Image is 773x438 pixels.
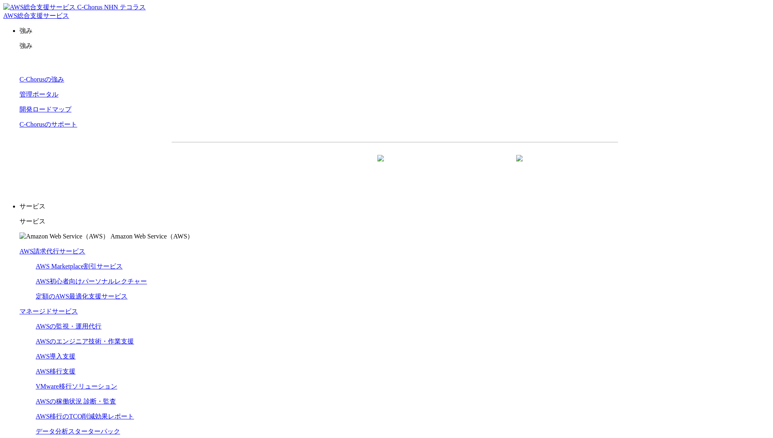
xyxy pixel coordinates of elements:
p: サービス [19,217,770,226]
a: AWS初心者向けパーソナルレクチャー [36,278,147,285]
a: AWSの稼働状況 診断・監査 [36,398,116,405]
a: 定額のAWS最適化支援サービス [36,293,127,300]
a: 開発ロードマップ [19,106,71,113]
a: まずは相談する [399,155,530,176]
a: C-Chorusのサポート [19,121,77,128]
img: 矢印 [377,155,384,176]
a: C-Chorusの強み [19,76,64,83]
a: AWSの監視・運用代行 [36,323,101,330]
a: AWS導入支援 [36,353,75,360]
p: 強み [19,42,770,50]
a: AWSのエンジニア技術・作業支援 [36,338,134,345]
p: 強み [19,27,770,35]
img: 矢印 [516,155,523,176]
p: サービス [19,202,770,211]
img: AWS総合支援サービス C-Chorus [3,3,103,12]
a: AWS請求代行サービス [19,248,85,255]
a: データ分析スターターパック [36,428,120,435]
span: Amazon Web Service（AWS） [110,233,194,240]
a: AWS総合支援サービス C-Chorus NHN テコラスAWS総合支援サービス [3,4,146,19]
a: AWS移行支援 [36,368,75,375]
a: AWS Marketplace割引サービス [36,263,123,270]
a: マネージドサービス [19,308,78,315]
a: 資料を請求する [260,155,391,176]
a: AWS移行のTCO削減効果レポート [36,413,134,420]
img: Amazon Web Service（AWS） [19,232,109,241]
a: VMware移行ソリューション [36,383,117,390]
a: 管理ポータル [19,91,58,98]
